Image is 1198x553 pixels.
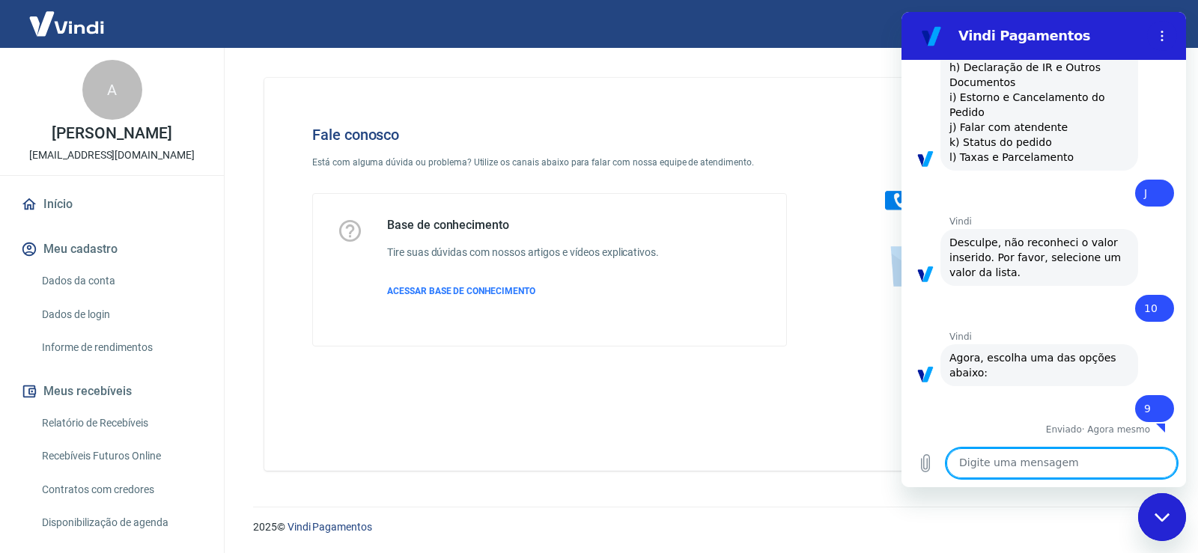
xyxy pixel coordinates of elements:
[82,60,142,120] div: A
[36,474,206,505] a: Contratos com credores
[387,286,535,296] span: ACESSAR BASE DE CONHECIMENTO
[52,126,171,141] p: [PERSON_NAME]
[387,245,659,260] h6: Tire suas dúvidas com nossos artigos e vídeos explicativos.
[18,233,206,266] button: Meu cadastro
[387,218,659,233] h5: Base de conhecimento
[36,266,206,296] a: Dados da conta
[36,507,206,538] a: Disponibilização de agenda
[18,375,206,408] button: Meus recebíveis
[36,332,206,363] a: Informe de rendimentos
[312,126,787,144] h4: Fale conosco
[288,521,372,533] a: Vindi Pagamentos
[36,441,206,471] a: Recebíveis Futuros Online
[36,299,206,330] a: Dados de login
[18,1,115,46] img: Vindi
[387,284,659,298] a: ACESSAR BASE DE CONHECIMENTO
[18,188,206,221] a: Início
[901,12,1186,487] iframe: Janela de mensagens
[1138,493,1186,541] iframe: Botão para abrir a janela de mensagens, conversa em andamento
[1126,10,1180,38] button: Sair
[29,147,195,163] p: [EMAIL_ADDRESS][DOMAIN_NAME]
[855,102,1083,302] img: Fale conosco
[312,156,787,169] p: Está com alguma dúvida ou problema? Utilize os canais abaixo para falar com nossa equipe de atend...
[253,519,1162,535] p: 2025 ©
[36,408,206,439] a: Relatório de Recebíveis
